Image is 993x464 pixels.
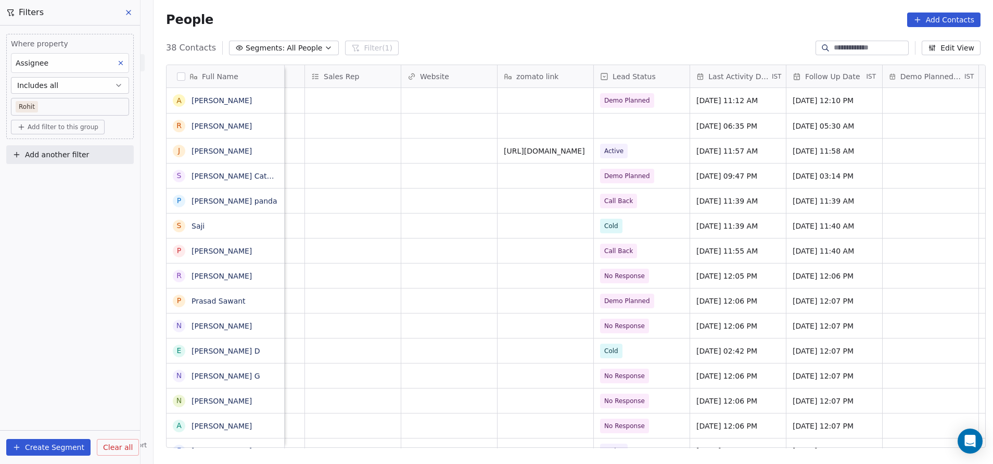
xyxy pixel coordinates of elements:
[192,372,260,380] a: [PERSON_NAME] G
[793,396,876,406] span: [DATE] 12:07 PM
[793,196,876,206] span: [DATE] 11:39 AM
[604,221,618,231] span: Cold
[176,270,182,281] div: R
[192,272,252,280] a: [PERSON_NAME]
[696,446,780,456] span: [DATE] 02:33 PM
[202,71,238,82] span: Full Name
[696,396,780,406] span: [DATE] 12:06 PM
[604,196,633,206] span: Call Back
[696,221,780,231] span: [DATE] 11:39 AM
[958,429,983,454] div: Open Intercom Messenger
[867,72,876,81] span: IST
[192,397,252,405] a: [PERSON_NAME]
[907,12,981,27] button: Add Contacts
[604,146,623,156] span: Active
[604,95,650,106] span: Demo Planned
[324,71,359,82] span: Sales Rep
[192,96,252,105] a: [PERSON_NAME]
[793,271,876,281] span: [DATE] 12:06 PM
[192,122,252,130] a: [PERSON_NAME]
[192,172,285,180] a: [PERSON_NAME] Caterers
[793,121,876,131] span: [DATE] 05:30 AM
[504,146,587,156] span: [URL][DOMAIN_NAME]
[604,371,645,381] span: No Response
[498,65,593,87] div: zomato link
[176,120,182,131] div: R
[883,65,978,87] div: Demo Planned DateIST
[177,445,181,456] div: F
[604,396,645,406] span: No Response
[192,347,260,355] a: [PERSON_NAME] D
[192,322,252,330] a: [PERSON_NAME]
[604,446,623,456] span: Active
[246,43,285,54] span: Segments:
[805,71,860,82] span: Follow Up Date
[177,170,182,181] div: S
[604,321,645,331] span: No Response
[793,371,876,381] span: [DATE] 12:07 PM
[604,271,645,281] span: No Response
[420,71,449,82] span: Website
[287,43,322,54] span: All People
[793,321,876,331] span: [DATE] 12:07 PM
[708,71,770,82] span: Last Activity Date
[192,197,277,205] a: [PERSON_NAME] panda
[696,246,780,256] span: [DATE] 11:55 AM
[772,72,782,81] span: IST
[793,95,876,106] span: [DATE] 12:10 PM
[696,371,780,381] span: [DATE] 12:06 PM
[793,296,876,306] span: [DATE] 12:07 PM
[604,346,618,356] span: Cold
[793,221,876,231] span: [DATE] 11:40 AM
[167,88,285,448] div: grid
[696,296,780,306] span: [DATE] 12:06 PM
[345,41,399,55] button: Filter(1)
[177,245,181,256] div: P
[793,246,876,256] span: [DATE] 11:40 AM
[192,147,252,155] a: [PERSON_NAME]
[793,146,876,156] span: [DATE] 11:58 AM
[793,421,876,431] span: [DATE] 12:07 PM
[696,271,780,281] span: [DATE] 12:05 PM
[900,71,962,82] span: Demo Planned Date
[192,447,252,455] a: [PERSON_NAME]
[696,196,780,206] span: [DATE] 11:39 AM
[516,71,558,82] span: zomato link
[167,65,284,87] div: Full Name
[192,222,205,230] a: Saji
[786,65,882,87] div: Follow Up DateIST
[696,95,780,106] span: [DATE] 11:12 AM
[604,171,650,181] span: Demo Planned
[177,195,181,206] div: P
[192,247,252,255] a: [PERSON_NAME]
[793,171,876,181] span: [DATE] 03:14 PM
[166,42,216,54] span: 38 Contacts
[964,72,974,81] span: IST
[696,346,780,356] span: [DATE] 02:42 PM
[401,65,497,87] div: Website
[176,420,182,431] div: A
[176,370,182,381] div: N
[793,346,876,356] span: [DATE] 12:07 PM
[177,220,182,231] div: S
[604,296,650,306] span: Demo Planned
[696,146,780,156] span: [DATE] 11:57 AM
[166,12,213,28] span: People
[696,171,780,181] span: [DATE] 09:47 PM
[690,65,786,87] div: Last Activity DateIST
[177,295,181,306] div: P
[613,71,656,82] span: Lead Status
[604,421,645,431] span: No Response
[696,121,780,131] span: [DATE] 06:35 PM
[176,395,182,406] div: N
[696,421,780,431] span: [DATE] 12:06 PM
[793,446,876,456] span: [DATE] 02:33 PM
[604,246,633,256] span: Call Back
[696,321,780,331] span: [DATE] 12:06 PM
[178,145,180,156] div: J
[177,345,182,356] div: E
[305,65,401,87] div: Sales Rep
[192,297,246,305] a: Prasad Sawant
[594,65,690,87] div: Lead Status
[192,422,252,430] a: [PERSON_NAME]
